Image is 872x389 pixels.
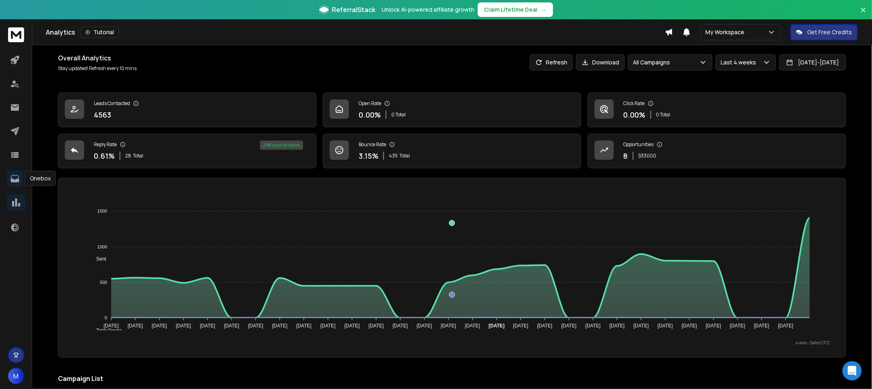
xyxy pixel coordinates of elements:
[128,323,143,329] tspan: [DATE]
[94,109,111,120] p: 4563
[754,323,770,329] tspan: [DATE]
[90,328,122,333] span: Total Opens
[71,340,833,346] p: x-axis : Date(UTC)
[323,134,581,168] a: Bounce Rate3.15%435Total
[624,150,628,161] p: 8
[272,323,287,329] tspan: [DATE]
[389,153,398,159] span: 435
[176,323,191,329] tspan: [DATE]
[320,323,336,329] tspan: [DATE]
[513,323,529,329] tspan: [DATE]
[8,368,24,384] button: M
[359,109,381,120] p: 0.00 %
[200,323,215,329] tspan: [DATE]
[90,256,106,262] span: Sent
[382,6,475,14] p: Unlock AI-powered affiliate growth
[656,112,671,118] p: 0 Total
[260,141,303,150] div: 29 % positive replies
[530,54,573,70] button: Refresh
[634,323,649,329] tspan: [DATE]
[624,109,646,120] p: 0.00 %
[808,28,852,36] p: Get Free Credits
[133,153,143,159] span: Total
[624,141,654,148] p: Opportunities
[562,323,577,329] tspan: [DATE]
[359,100,381,107] p: Open Rate
[541,6,547,14] span: →
[125,153,131,159] span: 28
[345,323,360,329] tspan: [DATE]
[224,323,239,329] tspan: [DATE]
[105,315,107,320] tspan: 0
[585,323,601,329] tspan: [DATE]
[80,27,119,38] button: Tutorial
[359,141,386,148] p: Bounce Rate
[633,58,674,66] p: All Campaigns
[721,58,760,66] p: Last 4 weeks
[25,171,56,186] div: Onebox
[478,2,553,17] button: Claim Lifetime Deal→
[103,323,119,329] tspan: [DATE]
[706,323,721,329] tspan: [DATE]
[58,134,316,168] a: Reply Rate0.61%28Total29% positive replies
[46,27,665,38] div: Analytics
[100,280,107,285] tspan: 500
[779,54,846,70] button: [DATE]-[DATE]
[489,323,505,329] tspan: [DATE]
[58,374,846,383] h2: Campaign List
[359,150,378,161] p: 3.15 %
[393,323,408,329] tspan: [DATE]
[778,323,793,329] tspan: [DATE]
[593,58,620,66] p: Download
[537,323,553,329] tspan: [DATE]
[546,58,568,66] p: Refresh
[588,93,846,127] a: Click Rate0.00%0 Total
[94,150,115,161] p: 0.61 %
[791,24,858,40] button: Get Free Credits
[658,323,673,329] tspan: [DATE]
[639,153,657,159] p: $ 33000
[152,323,167,329] tspan: [DATE]
[391,112,406,118] p: 0 Total
[441,323,456,329] tspan: [DATE]
[682,323,697,329] tspan: [DATE]
[94,141,117,148] p: Reply Rate
[858,5,869,24] button: Close banner
[624,100,645,107] p: Click Rate
[97,244,107,249] tspan: 1000
[296,323,312,329] tspan: [DATE]
[576,54,625,70] button: Download
[399,153,410,159] span: Total
[97,209,107,214] tspan: 1500
[323,93,581,127] a: Open Rate0.00%0 Total
[58,53,138,63] h1: Overall Analytics
[58,93,316,127] a: Leads Contacted4563
[610,323,625,329] tspan: [DATE]
[465,323,480,329] tspan: [DATE]
[417,323,432,329] tspan: [DATE]
[332,5,376,14] span: ReferralStack
[58,65,138,72] p: Stay updated! Refresh every 10 mins.
[94,100,130,107] p: Leads Contacted
[248,323,263,329] tspan: [DATE]
[369,323,384,329] tspan: [DATE]
[588,134,846,168] a: Opportunities8$33000
[706,28,748,36] p: My Workspace
[730,323,746,329] tspan: [DATE]
[843,361,862,381] div: Open Intercom Messenger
